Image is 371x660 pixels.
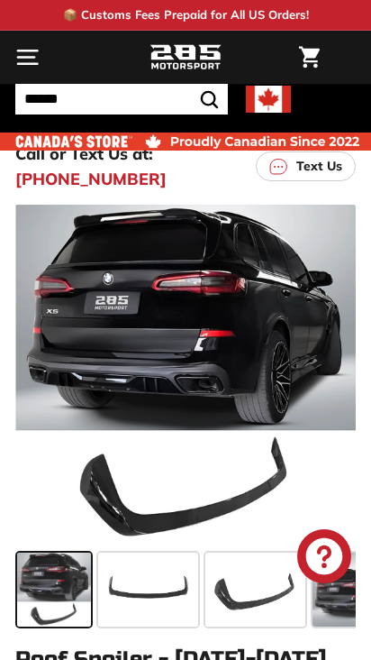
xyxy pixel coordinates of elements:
a: Text Us [256,151,356,181]
input: Search [15,84,228,115]
p: Call or Text Us at: [15,142,153,166]
a: Cart [290,32,329,83]
img: Logo_285_Motorsport_areodynamics_components [149,42,222,73]
p: 📦 Customs Fees Prepaid for All US Orders! [63,6,309,24]
inbox-online-store-chat: Shopify online store chat [292,529,357,588]
a: [PHONE_NUMBER] [15,167,167,191]
p: Text Us [296,157,342,176]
